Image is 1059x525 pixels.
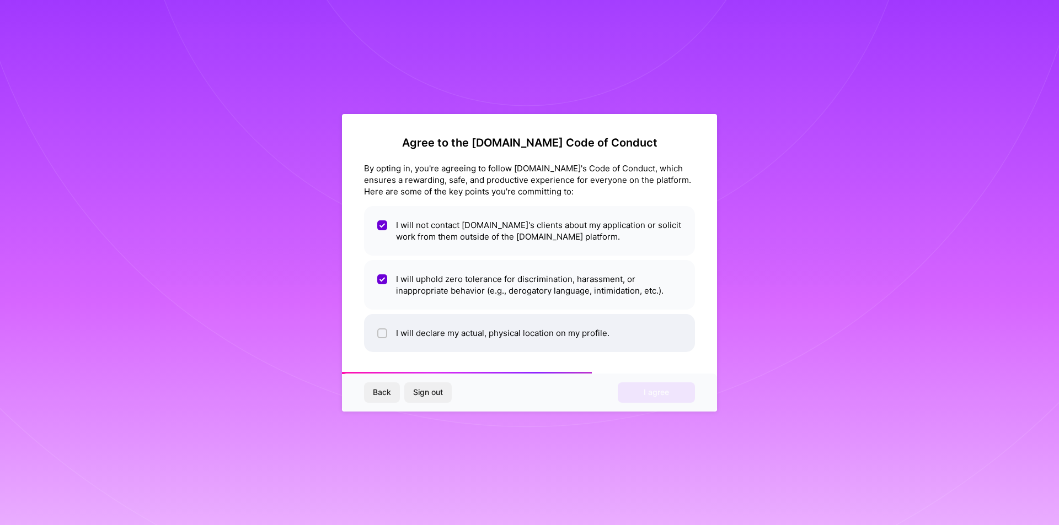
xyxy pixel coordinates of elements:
[413,387,443,398] span: Sign out
[404,382,452,402] button: Sign out
[364,260,695,310] li: I will uphold zero tolerance for discrimination, harassment, or inappropriate behavior (e.g., der...
[373,387,391,398] span: Back
[364,163,695,197] div: By opting in, you're agreeing to follow [DOMAIN_NAME]'s Code of Conduct, which ensures a rewardin...
[364,382,400,402] button: Back
[364,314,695,352] li: I will declare my actual, physical location on my profile.
[364,136,695,149] h2: Agree to the [DOMAIN_NAME] Code of Conduct
[364,206,695,256] li: I will not contact [DOMAIN_NAME]'s clients about my application or solicit work from them outside...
